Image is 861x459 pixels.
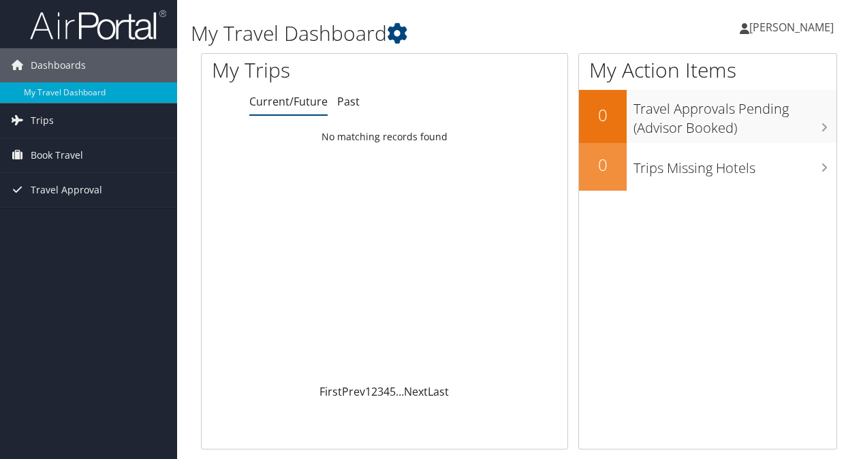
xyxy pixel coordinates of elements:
[371,384,377,399] a: 2
[383,384,390,399] a: 4
[31,48,86,82] span: Dashboards
[579,104,627,127] h2: 0
[319,384,342,399] a: First
[191,19,629,48] h1: My Travel Dashboard
[30,9,166,41] img: airportal-logo.png
[390,384,396,399] a: 5
[31,138,83,172] span: Book Travel
[579,56,836,84] h1: My Action Items
[404,384,428,399] a: Next
[633,93,836,138] h3: Travel Approvals Pending (Advisor Booked)
[365,384,371,399] a: 1
[579,153,627,176] h2: 0
[749,20,834,35] span: [PERSON_NAME]
[579,90,836,142] a: 0Travel Approvals Pending (Advisor Booked)
[249,94,328,109] a: Current/Future
[31,173,102,207] span: Travel Approval
[202,125,567,149] td: No matching records found
[428,384,449,399] a: Last
[740,7,847,48] a: [PERSON_NAME]
[579,143,836,191] a: 0Trips Missing Hotels
[342,384,365,399] a: Prev
[337,94,360,109] a: Past
[633,152,836,178] h3: Trips Missing Hotels
[377,384,383,399] a: 3
[212,56,405,84] h1: My Trips
[31,104,54,138] span: Trips
[396,384,404,399] span: …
